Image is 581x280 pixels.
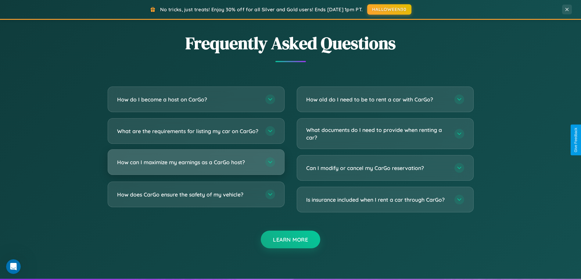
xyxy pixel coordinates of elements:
[160,6,363,12] span: No tricks, just treats! Enjoy 30% off for all Silver and Gold users! Ends [DATE] 1pm PT.
[574,128,578,152] div: Give Feedback
[306,196,448,204] h3: Is insurance included when I rent a car through CarGo?
[117,158,259,166] h3: How can I maximize my earnings as a CarGo host?
[117,191,259,198] h3: How does CarGo ensure the safety of my vehicle?
[306,126,448,141] h3: What documents do I need to provide when renting a car?
[306,164,448,172] h3: Can I modify or cancel my CarGo reservation?
[117,127,259,135] h3: What are the requirements for listing my car on CarGo?
[6,259,21,274] iframe: Intercom live chat
[108,31,474,55] h2: Frequently Asked Questions
[261,231,320,248] button: Learn More
[367,4,411,15] button: HALLOWEEN30
[306,96,448,103] h3: How old do I need to be to rent a car with CarGo?
[117,96,259,103] h3: How do I become a host on CarGo?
